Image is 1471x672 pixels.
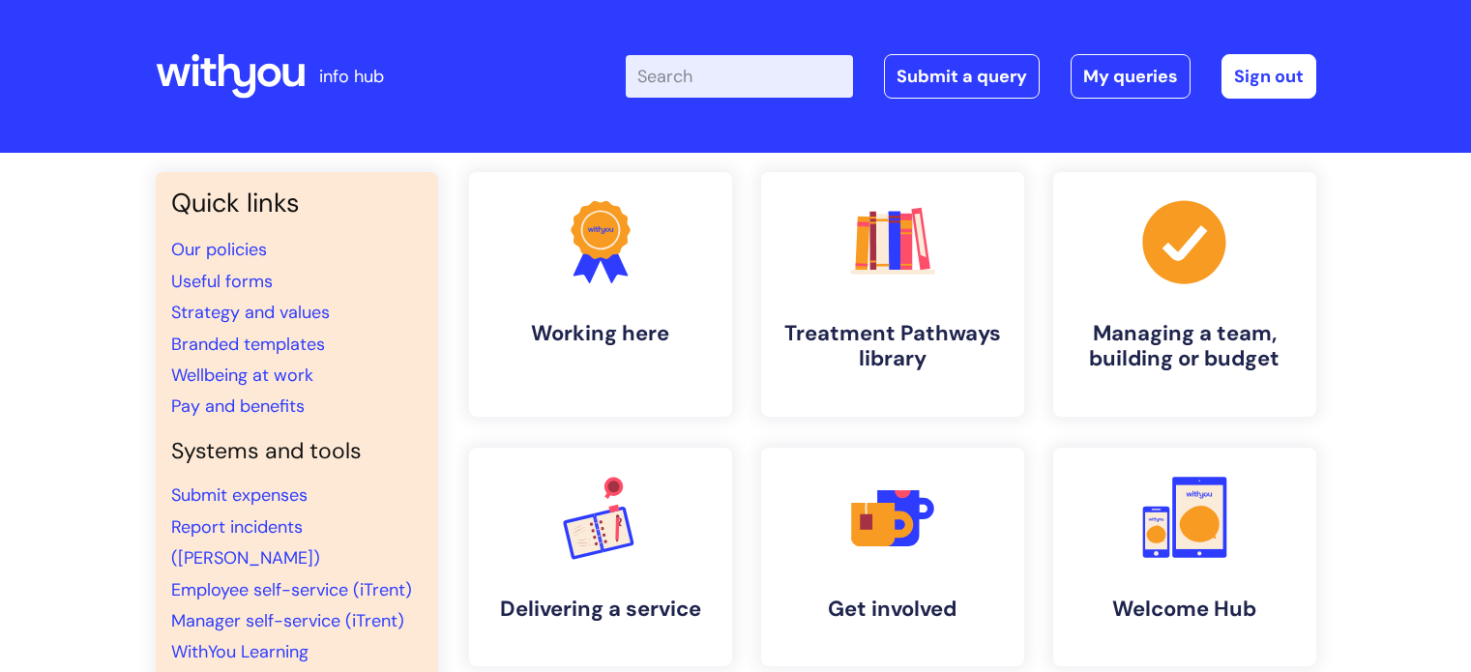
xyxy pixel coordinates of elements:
a: Pay and benefits [171,394,305,418]
a: Employee self-service (iTrent) [171,578,412,601]
input: Search [626,55,853,98]
h3: Quick links [171,188,423,219]
a: Treatment Pathways library [761,172,1024,417]
h4: Working here [485,321,717,346]
div: | - [626,54,1316,99]
a: Managing a team, building or budget [1053,172,1316,417]
p: info hub [319,61,384,92]
h4: Treatment Pathways library [777,321,1009,372]
a: Submit expenses [171,483,308,507]
a: Get involved [761,448,1024,666]
a: Branded templates [171,333,325,356]
a: Working here [469,172,732,417]
a: WithYou Learning [171,640,309,663]
h4: Managing a team, building or budget [1069,321,1301,372]
a: My queries [1071,54,1191,99]
a: Sign out [1221,54,1316,99]
a: Wellbeing at work [171,364,313,387]
a: Delivering a service [469,448,732,666]
a: Manager self-service (iTrent) [171,609,404,632]
a: Report incidents ([PERSON_NAME]) [171,515,320,570]
h4: Delivering a service [485,597,717,622]
a: Welcome Hub [1053,448,1316,666]
h4: Welcome Hub [1069,597,1301,622]
h4: Get involved [777,597,1009,622]
a: Useful forms [171,270,273,293]
a: Submit a query [884,54,1040,99]
a: Our policies [171,238,267,261]
a: Strategy and values [171,301,330,324]
h4: Systems and tools [171,438,423,465]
